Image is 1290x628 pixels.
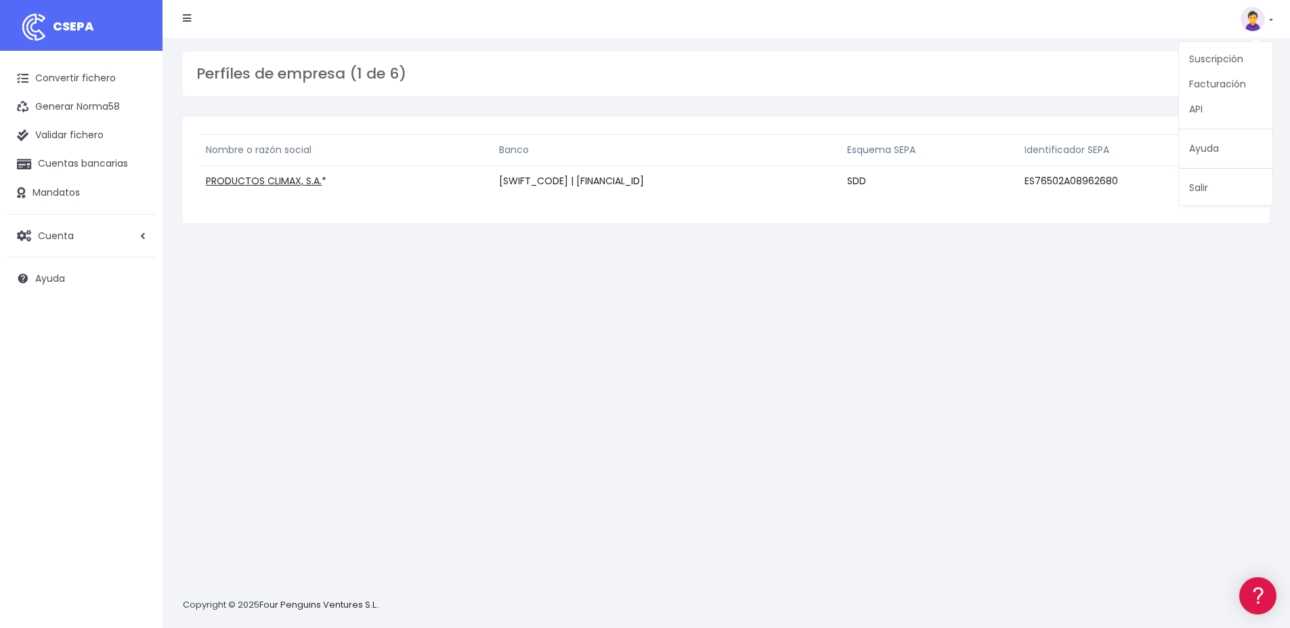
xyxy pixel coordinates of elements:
span: Ayuda [35,272,65,285]
th: Identificador SEPA [1019,135,1252,166]
h3: Perfíles de empresa (1 de 6) [196,65,1256,83]
a: Videotutoriales [14,213,257,234]
a: Formatos [14,171,257,192]
a: Generar Norma58 [7,93,156,121]
th: Nombre o razón social [200,135,494,166]
div: Información general [14,94,257,107]
a: Suscripción [1179,47,1272,72]
a: Cuenta [7,222,156,250]
a: General [14,291,257,312]
a: API [14,346,257,367]
span: Cuenta [38,228,74,242]
a: Mandatos [7,179,156,207]
a: Información general [14,115,257,136]
div: Convertir ficheros [14,150,257,163]
p: Copyright © 2025 . [183,598,380,612]
span: CSEPA [53,18,94,35]
a: Facturación [1179,72,1272,97]
button: Contáctanos [14,362,257,386]
div: Facturación [14,269,257,282]
td: [SWIFT_CODE] | [FINANCIAL_ID] [494,166,842,197]
a: Convertir fichero [7,64,156,93]
div: Programadores [14,325,257,338]
th: Esquema SEPA [842,135,1018,166]
img: logo [17,10,51,44]
img: profile [1241,7,1265,31]
a: Four Penguins Ventures S.L. [259,598,378,611]
a: Ayuda [7,264,156,293]
th: Banco [494,135,842,166]
a: PRODUCTOS CLIMAX, S.A. [206,174,322,188]
a: Salir [1179,175,1272,201]
a: Ayuda [1179,136,1272,161]
a: Perfiles de empresas [14,234,257,255]
td: SDD [842,166,1018,197]
a: Problemas habituales [14,192,257,213]
a: POWERED BY ENCHANT [186,390,261,403]
td: ES76502A08962680 [1019,166,1252,197]
a: Validar fichero [7,121,156,150]
a: Cuentas bancarias [7,150,156,178]
a: API [1179,97,1272,122]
